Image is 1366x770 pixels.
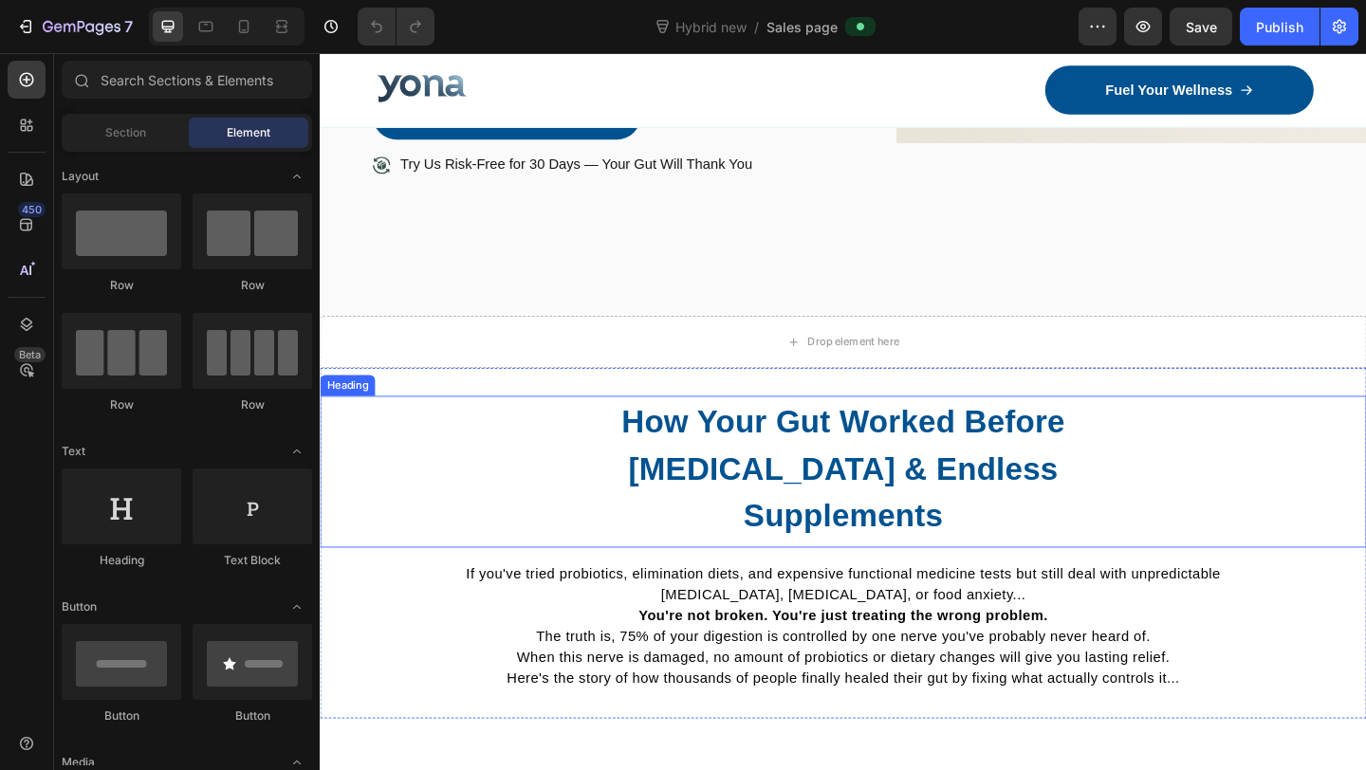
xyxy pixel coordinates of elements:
[766,17,838,37] span: Sales page
[855,30,993,50] p: Fuel Your Wellness
[328,381,811,522] strong: How Your Gut Worked Before [MEDICAL_DATA] & Endless Supplements
[346,603,792,619] strong: You're not broken. You're just treating the wrong problem.
[193,552,312,569] div: Text Block
[62,396,181,413] div: Row
[158,558,979,596] span: If you've tried probiotics, elimination diets, and expensive functional medicine tests but still ...
[227,124,270,141] span: Element
[62,598,97,615] span: Button
[282,436,312,467] span: Toggle open
[62,552,181,569] div: Heading
[282,592,312,622] span: Toggle open
[18,202,46,217] div: 450
[235,626,904,642] span: The truth is, 75% of your digestion is controlled by one nerve you've probably never heard of.
[320,53,1366,770] iframe: Design area
[1240,8,1320,46] button: Publish
[62,61,312,99] input: Search Sections & Elements
[4,353,56,370] div: Heading
[105,124,146,141] span: Section
[530,306,631,321] div: Drop element here
[14,347,46,362] div: Beta
[358,8,434,46] div: Undo/Redo
[62,168,99,185] span: Layout
[754,17,759,37] span: /
[62,443,85,460] span: Text
[789,13,1081,66] a: Fuel Your Wellness
[193,396,312,413] div: Row
[8,8,141,46] button: 7
[282,161,312,192] span: Toggle open
[124,15,133,38] p: 7
[672,17,750,37] span: Hybrid new
[1186,19,1217,35] span: Save
[213,649,924,665] span: When this nerve is damaged, no amount of probiotics or dietary changes will give you lasting relief.
[203,671,935,687] span: Here's the story of how thousands of people finally healed their gut by fixing what actually cont...
[87,112,471,132] p: Try Us Risk-Free for 30 Days — Your Gut Will Thank You
[62,707,181,724] div: Button
[1170,8,1232,46] button: Save
[1256,17,1303,37] div: Publish
[62,277,181,294] div: Row
[193,707,312,724] div: Button
[193,277,312,294] div: Row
